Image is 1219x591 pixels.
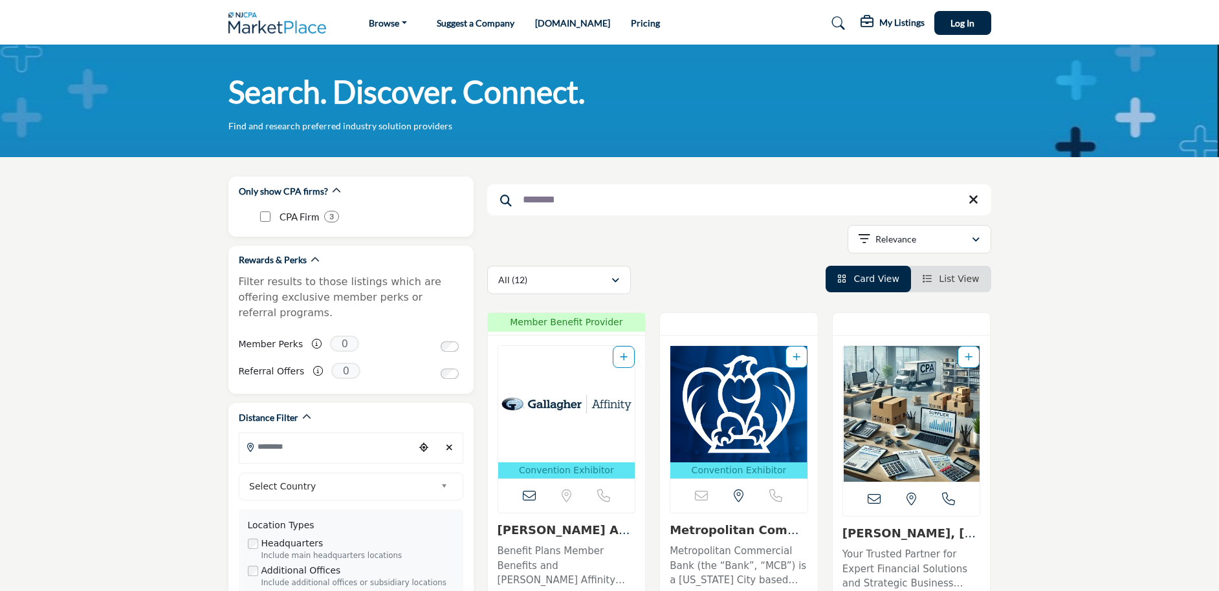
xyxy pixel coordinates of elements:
div: Choose your current location [414,434,434,462]
a: [PERSON_NAME] Affinity [498,523,632,551]
label: Referral Offers [239,360,305,383]
div: Clear search location [440,434,459,462]
input: Search Location [239,434,414,459]
a: Metropolitan Commercial Bank (the “Bank”, “MCB”) is a [US_STATE] City based full-service commerci... [670,541,808,588]
a: [DOMAIN_NAME] [535,17,610,28]
img: Tonelli, Sheedy & Co. LLC [843,346,980,482]
a: Benefit Plans Member Benefits and [PERSON_NAME] Affinity have teamed up to offer NJCPA members a ... [498,541,636,588]
span: Member Benefit Provider [492,316,642,329]
p: Find and research preferred industry solution providers [228,120,452,133]
label: Additional Offices [261,564,341,577]
input: Switch to Member Perks [441,341,459,352]
span: 0 [330,336,359,352]
li: List View [911,266,991,292]
h1: Search. Discover. Connect. [228,72,585,112]
a: [PERSON_NAME], [PERSON_NAME] & Co... [842,526,976,568]
label: Headquarters [261,537,324,550]
span: List View [939,274,979,284]
a: Search [819,13,853,34]
a: Metropolitan Commerc... [670,523,807,551]
p: Your Trusted Partner for Expert Financial Solutions and Strategic Business Growth. Located in [GE... [842,547,981,591]
h3: Metropolitan Commercial Bank [670,523,808,537]
a: Open Listing in new tab [670,346,807,478]
h2: Rewards & Perks [239,253,307,266]
input: Switch to Referral Offers [441,369,459,379]
p: Filter results to those listings which are offering exclusive member perks or referral programs. [239,274,463,321]
a: Your Trusted Partner for Expert Financial Solutions and Strategic Business Growth. Located in [GE... [842,544,981,591]
img: Gallagher Affinity [498,346,635,462]
h5: My Listings [879,17,925,28]
div: Include main headquarters locations [261,550,454,562]
p: Metropolitan Commercial Bank (the “Bank”, “MCB”) is a [US_STATE] City based full-service commerci... [670,544,808,588]
a: Suggest a Company [437,17,514,28]
a: View List [923,274,980,284]
input: Search Keyword [487,184,991,215]
button: All (12) [487,266,631,294]
a: View Card [837,274,899,284]
a: Open Listing in new tab [498,346,635,478]
a: Add To List [793,352,800,362]
p: Benefit Plans Member Benefits and [PERSON_NAME] Affinity have teamed up to offer NJCPA members a ... [498,544,636,588]
div: My Listings [861,16,925,31]
h2: Distance Filter [239,411,298,424]
span: Card View [853,274,899,284]
span: Select Country [249,478,435,494]
p: All (12) [498,274,527,286]
li: Card View [826,266,911,292]
label: Member Perks [239,333,303,356]
h2: Only show CPA firms? [239,185,328,198]
p: Relevance [875,233,916,246]
p: Convention Exhibitor [501,464,633,477]
span: Log In [950,17,974,28]
p: Convention Exhibitor [673,464,805,477]
input: CPA Firm checkbox [260,211,270,222]
p: CPA Firm: CPA Firm [280,210,319,224]
div: 3 Results For CPA Firm [324,211,339,222]
img: Metropolitan Commercial Bank [670,346,807,462]
img: Site Logo [228,12,333,34]
div: Include additional offices or subsidiary locations [261,577,454,589]
a: Open Listing in new tab [843,346,980,482]
span: 0 [331,363,360,379]
a: Browse [360,14,416,32]
div: Location Types [248,519,454,532]
h3: Tonelli, Sheedy & Co. LLC [842,526,981,541]
button: Relevance [848,225,991,253]
b: 3 [329,212,334,221]
button: Log In [934,11,991,35]
a: Add To List [620,352,628,362]
h3: Gallagher Affinity [498,523,636,537]
a: Add To List [965,352,972,362]
a: Pricing [631,17,660,28]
